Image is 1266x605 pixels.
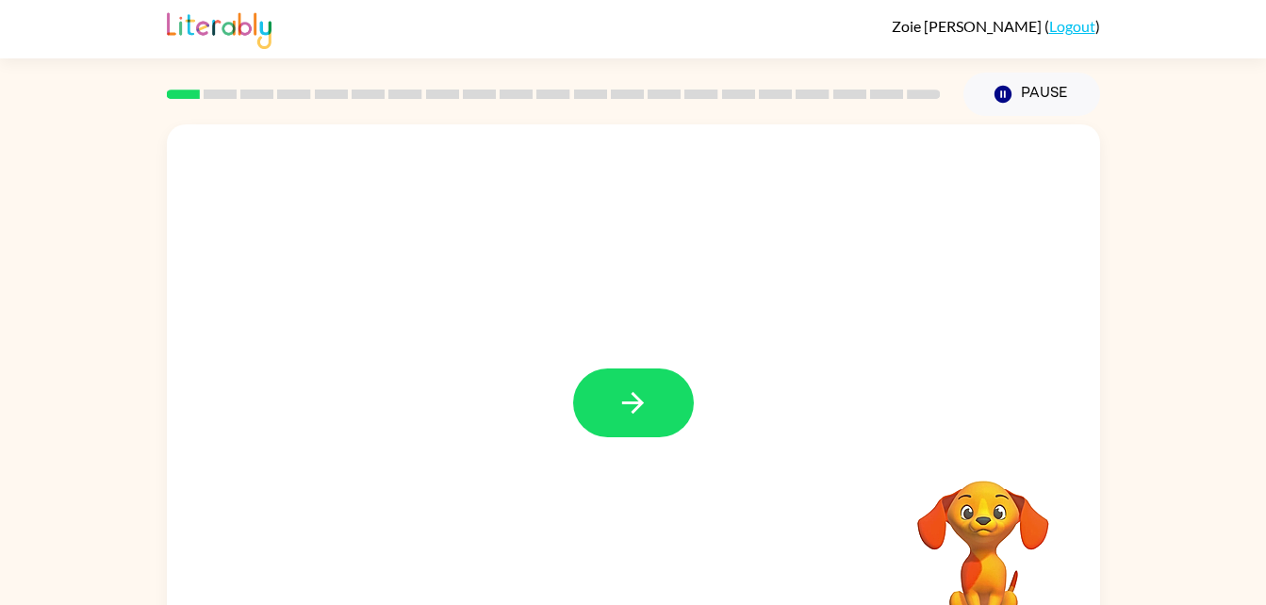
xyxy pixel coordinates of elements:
[963,73,1100,116] button: Pause
[892,17,1044,35] span: Zoie [PERSON_NAME]
[892,17,1100,35] div: ( )
[167,8,271,49] img: Literably
[1049,17,1095,35] a: Logout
